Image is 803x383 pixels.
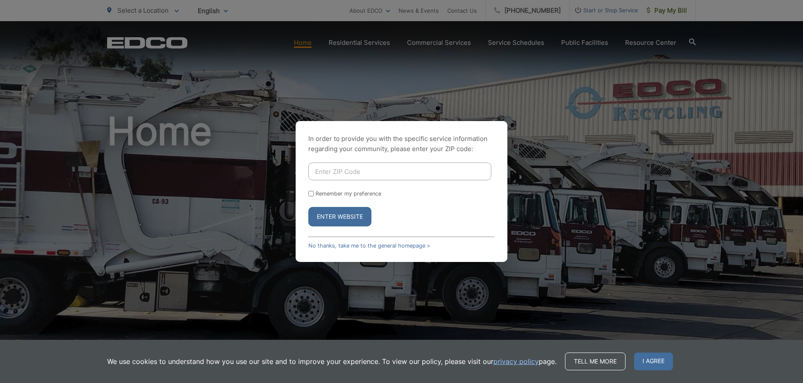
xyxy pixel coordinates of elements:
a: Tell me more [565,353,626,370]
a: privacy policy [493,356,539,366]
span: I agree [634,353,673,370]
p: In order to provide you with the specific service information regarding your community, please en... [308,134,495,154]
input: Enter ZIP Code [308,163,491,180]
p: We use cookies to understand how you use our site and to improve your experience. To view our pol... [107,356,557,366]
a: No thanks, take me to the general homepage > [308,242,430,249]
label: Remember my preference [316,190,381,197]
button: Enter Website [308,207,371,226]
